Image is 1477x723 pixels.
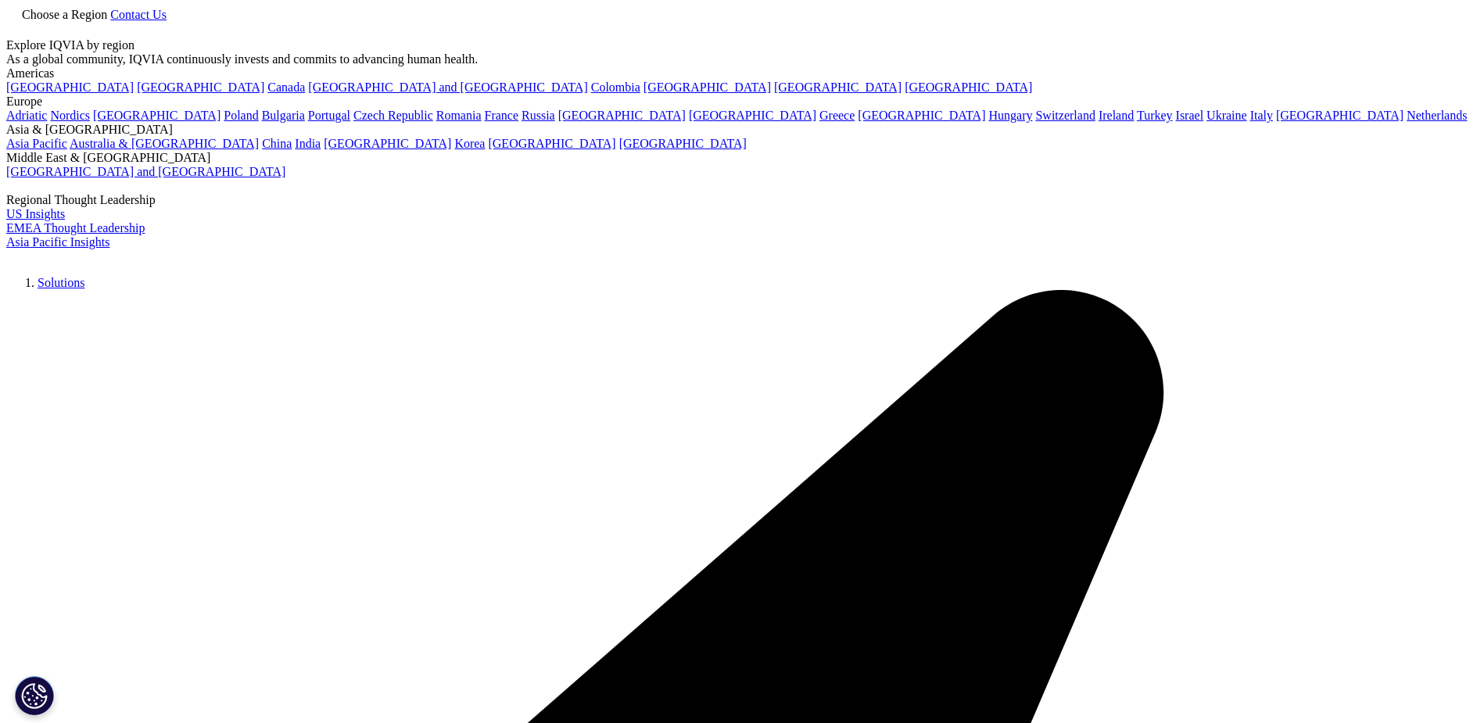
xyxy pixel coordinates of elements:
a: China [262,137,292,150]
div: Americas [6,66,1471,81]
a: Nordics [50,109,90,122]
a: Colombia [591,81,640,94]
a: [GEOGRAPHIC_DATA] [488,137,615,150]
span: Choose a Region [22,8,107,21]
a: Canada [267,81,305,94]
div: Explore IQVIA by region [6,38,1471,52]
a: Turkey [1137,109,1173,122]
div: Regional Thought Leadership [6,193,1471,207]
a: [GEOGRAPHIC_DATA] and [GEOGRAPHIC_DATA] [6,165,285,178]
a: Contact Us [110,8,167,21]
a: Asia Pacific Insights [6,235,109,249]
a: Portugal [308,109,350,122]
a: France [485,109,519,122]
a: [GEOGRAPHIC_DATA] [689,109,816,122]
a: Bulgaria [262,109,305,122]
div: As a global community, IQVIA continuously invests and commits to advancing human health. [6,52,1471,66]
a: Solutions [38,276,84,289]
a: [GEOGRAPHIC_DATA] [137,81,264,94]
a: [GEOGRAPHIC_DATA] [643,81,771,94]
a: US Insights [6,207,65,220]
a: Israel [1176,109,1204,122]
button: Configuración de cookies [15,676,54,715]
div: Europe [6,95,1471,109]
a: Poland [224,109,258,122]
a: Switzerland [1035,109,1095,122]
a: [GEOGRAPHIC_DATA] [774,81,902,94]
a: [GEOGRAPHIC_DATA] [558,109,686,122]
a: [GEOGRAPHIC_DATA] [6,81,134,94]
a: Ukraine [1206,109,1247,122]
a: Korea [454,137,485,150]
a: Czech Republic [353,109,433,122]
a: [GEOGRAPHIC_DATA] and [GEOGRAPHIC_DATA] [308,81,587,94]
a: EMEA Thought Leadership [6,221,145,234]
a: Hungary [988,109,1032,122]
a: [GEOGRAPHIC_DATA] [93,109,220,122]
a: Romania [436,109,482,122]
a: Russia [522,109,555,122]
a: [GEOGRAPHIC_DATA] [858,109,985,122]
a: Netherlands [1407,109,1467,122]
a: Asia Pacific [6,137,67,150]
a: Adriatic [6,109,47,122]
a: Australia & [GEOGRAPHIC_DATA] [70,137,259,150]
a: India [295,137,321,150]
a: Ireland [1099,109,1134,122]
a: Greece [819,109,855,122]
a: [GEOGRAPHIC_DATA] [1276,109,1404,122]
a: [GEOGRAPHIC_DATA] [324,137,451,150]
a: [GEOGRAPHIC_DATA] [905,81,1032,94]
div: Middle East & [GEOGRAPHIC_DATA] [6,151,1471,165]
div: Asia & [GEOGRAPHIC_DATA] [6,123,1471,137]
a: [GEOGRAPHIC_DATA] [619,137,747,150]
a: Italy [1250,109,1273,122]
